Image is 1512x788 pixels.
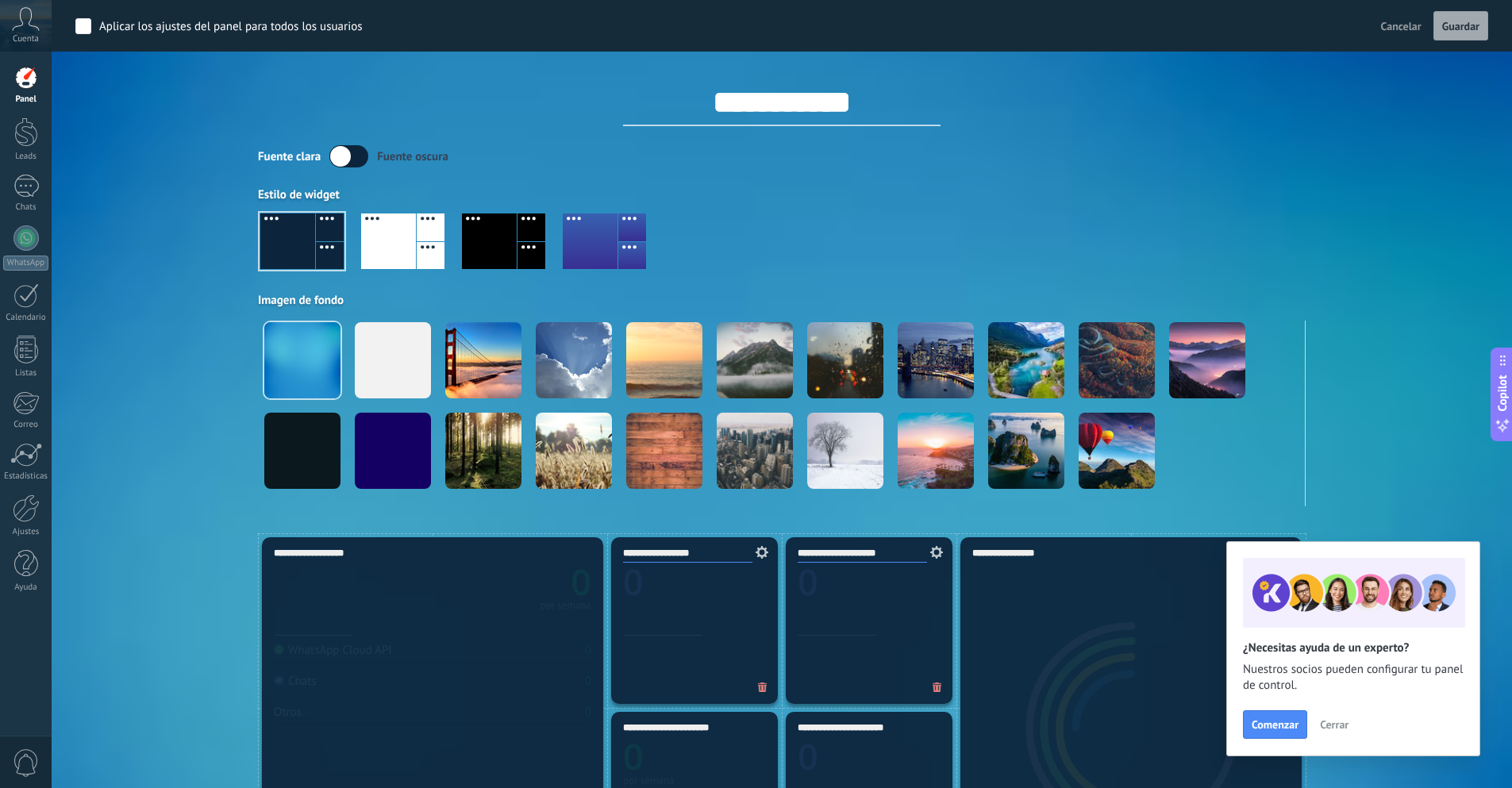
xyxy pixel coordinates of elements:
[1433,11,1488,41] button: Guardar
[3,152,49,162] div: Leads
[99,19,363,35] div: Aplicar los ajustes del panel para todos los usuarios
[258,187,1306,202] div: Estilo de widget
[3,582,49,593] div: Ayuda
[1381,19,1422,33] span: Cancelar
[1495,375,1510,411] span: Copilot
[1243,640,1464,655] h2: ¿Necesitas ayuda de un experto?
[1320,719,1348,730] span: Cerrar
[3,420,49,430] div: Correo
[3,368,49,379] div: Listas
[1313,713,1356,736] button: Cerrar
[1243,662,1464,694] span: Nuestros socios pueden configurar tu panel de control.
[258,149,321,164] div: Fuente clara
[1252,719,1298,730] span: Comenzar
[377,149,448,164] div: Fuente oscura
[3,471,49,482] div: Estadísticas
[3,527,49,537] div: Ajustes
[1442,21,1479,32] span: Guardar
[13,34,39,44] span: Cuenta
[3,313,49,323] div: Calendario
[3,256,48,271] div: WhatsApp
[1243,710,1307,739] button: Comenzar
[3,94,49,105] div: Panel
[3,202,49,213] div: Chats
[258,293,1306,308] div: Imagen de fondo
[1375,14,1428,38] button: Cancelar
